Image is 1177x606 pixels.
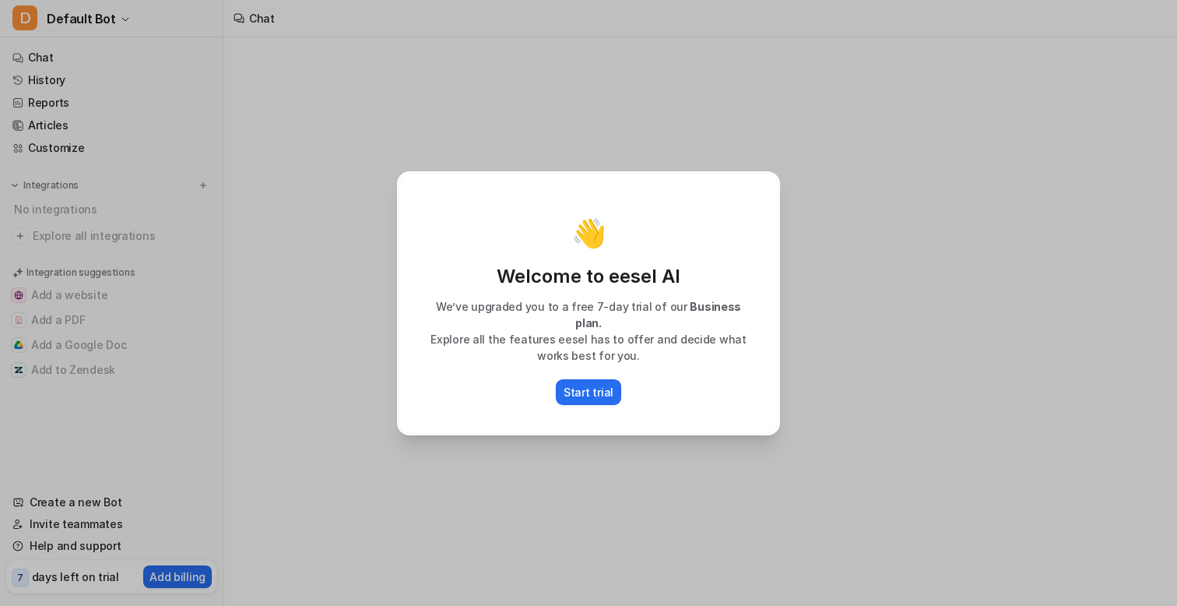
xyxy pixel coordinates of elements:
p: We’ve upgraded you to a free 7-day trial of our [415,298,762,331]
p: 👋 [571,217,606,248]
p: Start trial [564,384,613,400]
p: Welcome to eesel AI [415,264,762,289]
button: Start trial [556,379,621,405]
p: Explore all the features eesel has to offer and decide what works best for you. [415,331,762,364]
